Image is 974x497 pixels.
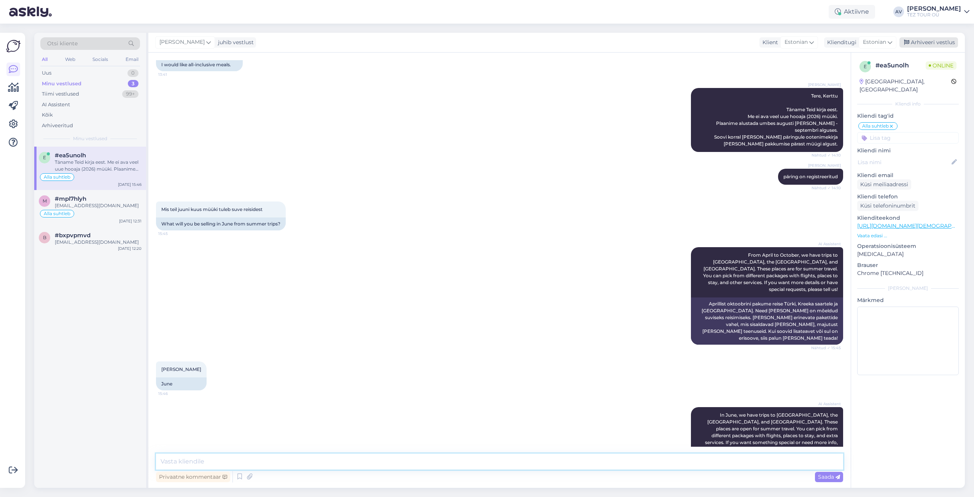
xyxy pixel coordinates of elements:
p: Kliendi email [857,171,959,179]
span: m [43,198,47,204]
div: [DATE] 12:31 [119,218,142,224]
p: Vaata edasi ... [857,232,959,239]
div: I would like all-inclusive meals. [156,58,243,71]
div: [DATE] 12:20 [118,246,142,251]
span: AI Assistent [812,241,841,247]
div: Küsi meiliaadressi [857,179,911,190]
span: päring on registreeritud [783,174,838,179]
span: Estonian [785,38,808,46]
span: #bxpvpmvd [55,232,91,239]
div: Privaatne kommentaar [156,472,230,482]
p: Chrome [TECHNICAL_ID] [857,269,959,277]
div: Arhiveeritud [42,122,73,129]
div: All [40,54,49,64]
span: 13:41 [158,72,187,77]
p: Kliendi nimi [857,147,959,155]
span: [PERSON_NAME] [161,366,201,372]
p: Kliendi tag'id [857,112,959,120]
span: Mis teil juuni kuus müüki tuleb suve reisidest [161,206,263,212]
div: TEZ TOUR OÜ [907,12,961,18]
div: Küsi telefoninumbrit [857,201,918,211]
div: juhib vestlust [215,38,254,46]
div: 3 [128,80,138,88]
span: 15:46 [158,391,187,396]
img: Askly Logo [6,39,21,53]
span: [PERSON_NAME] [808,163,841,168]
span: Estonian [863,38,886,46]
span: [PERSON_NAME] [159,38,205,46]
span: Online [926,61,956,70]
span: [PERSON_NAME] [808,82,841,88]
p: Märkmed [857,296,959,304]
div: Tiimi vestlused [42,90,79,98]
span: e [864,64,867,69]
span: Minu vestlused [73,135,107,142]
div: June [156,377,207,390]
span: Alla suhtleb [44,175,70,179]
span: Saada [818,473,840,480]
span: Nähtud ✓ 15:45 [811,345,841,351]
span: #ea5unolh [55,152,86,159]
div: Aktiivne [829,5,875,19]
input: Lisa nimi [858,158,950,166]
div: # ea5unolh [875,61,926,70]
div: Web [64,54,77,64]
span: Alla suhtleb [44,211,70,216]
div: AI Assistent [42,101,70,109]
span: In June, we have trips to [GEOGRAPHIC_DATA], the [GEOGRAPHIC_DATA], and [GEOGRAPHIC_DATA]. These ... [705,412,839,452]
div: [EMAIL_ADDRESS][DOMAIN_NAME] [55,239,142,246]
div: Aprillist oktoobrini pakume reise Türki, Kreeka saartele ja [GEOGRAPHIC_DATA]. Need [PERSON_NAME]... [691,297,843,345]
div: Täname Teid kirja eest. Me ei ava veel uue hooaja (2026) müüki. Plaanime alustada umbes augusti [... [55,159,142,173]
div: Arhiveeri vestlus [899,37,958,48]
div: Klient [759,38,778,46]
span: Alla suhtleb [862,124,889,128]
div: [PERSON_NAME] [857,285,959,292]
span: AI Assistent [812,401,841,407]
a: [PERSON_NAME]TEZ TOUR OÜ [907,6,969,18]
p: Klienditeekond [857,214,959,222]
div: Kliendi info [857,101,959,107]
div: Klienditugi [824,38,856,46]
div: Minu vestlused [42,80,81,88]
p: Kliendi telefon [857,193,959,201]
div: [GEOGRAPHIC_DATA], [GEOGRAPHIC_DATA] [859,78,951,94]
div: Uus [42,69,51,77]
span: b [43,235,46,240]
span: 15:45 [158,231,187,237]
div: What will you be selling in June from summer trips? [156,217,286,230]
span: Otsi kliente [47,40,78,48]
p: [MEDICAL_DATA] [857,250,959,258]
div: 0 [127,69,138,77]
span: Nähtud ✓ 14:10 [812,152,841,158]
div: [EMAIL_ADDRESS][DOMAIN_NAME] [55,202,142,209]
p: Operatsioonisüsteem [857,242,959,250]
input: Lisa tag [857,132,959,144]
span: From April to October, we have trips to [GEOGRAPHIC_DATA], the [GEOGRAPHIC_DATA], and [GEOGRAPHIC... [703,252,839,292]
div: Socials [91,54,110,64]
div: AV [893,6,904,17]
div: Email [124,54,140,64]
span: #mpl7hlyh [55,195,86,202]
div: [DATE] 15:46 [118,182,142,187]
span: e [43,155,46,160]
div: 99+ [122,90,138,98]
div: Kõik [42,111,53,119]
p: Brauser [857,261,959,269]
span: Nähtud ✓ 14:10 [812,185,841,191]
div: [PERSON_NAME] [907,6,961,12]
